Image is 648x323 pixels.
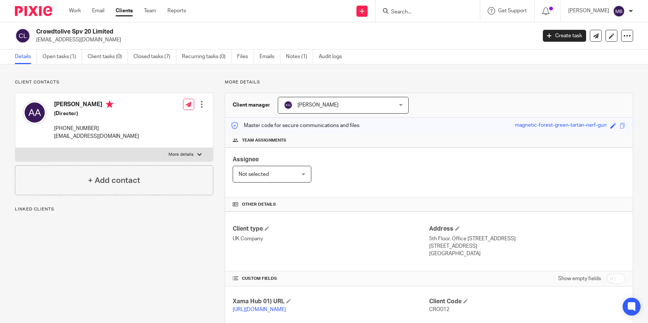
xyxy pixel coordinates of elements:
[429,235,625,243] p: 5th Floor, Office [STREET_ADDRESS]
[286,50,313,64] a: Notes (1)
[498,8,527,13] span: Get Support
[133,50,176,64] a: Closed tasks (7)
[169,152,194,158] p: More details
[613,5,625,17] img: svg%3E
[144,7,156,15] a: Team
[429,298,625,305] h4: Client Code
[429,307,449,312] span: CRO012
[106,101,113,108] i: Primary
[543,30,586,42] a: Create task
[54,125,139,132] p: [PHONE_NUMBER]
[242,137,286,143] span: Team assignments
[15,28,31,44] img: svg%3E
[15,206,213,212] p: Linked clients
[54,133,139,140] p: [EMAIL_ADDRESS][DOMAIN_NAME]
[237,50,254,64] a: Files
[259,50,280,64] a: Emails
[43,50,82,64] a: Open tasks (1)
[231,122,359,129] p: Master code for secure communications and files
[429,250,625,257] p: [GEOGRAPHIC_DATA]
[54,101,139,110] h4: [PERSON_NAME]
[88,50,128,64] a: Client tasks (0)
[390,9,457,16] input: Search
[88,175,140,186] h4: + Add contact
[167,7,186,15] a: Reports
[233,235,429,243] p: UK Company
[36,28,432,36] h2: Crowdtolive Spv 20 Limited
[225,79,633,85] p: More details
[233,101,270,109] h3: Client manager
[515,121,607,130] div: magnetic-forest-green-tartan-nerf-gun
[15,6,52,16] img: Pixie
[558,275,601,282] label: Show empty fields
[429,225,625,233] h4: Address
[92,7,104,15] a: Email
[568,7,609,15] p: [PERSON_NAME]
[233,225,429,233] h4: Client type
[15,50,37,64] a: Details
[23,101,47,124] img: svg%3E
[233,156,259,162] span: Assignee
[298,102,339,108] span: [PERSON_NAME]
[233,276,429,282] h4: CUSTOM FIELDS
[429,243,625,250] p: [STREET_ADDRESS]
[54,110,139,117] h5: (Director)
[319,50,347,64] a: Audit logs
[116,7,133,15] a: Clients
[239,172,269,177] span: Not selected
[242,202,276,208] span: Other details
[233,307,286,312] a: [URL][DOMAIN_NAME]
[36,36,532,44] p: [EMAIL_ADDRESS][DOMAIN_NAME]
[182,50,232,64] a: Recurring tasks (0)
[233,298,429,305] h4: Xama Hub 01) URL
[15,79,213,85] p: Client contacts
[69,7,81,15] a: Work
[284,101,293,110] img: svg%3E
